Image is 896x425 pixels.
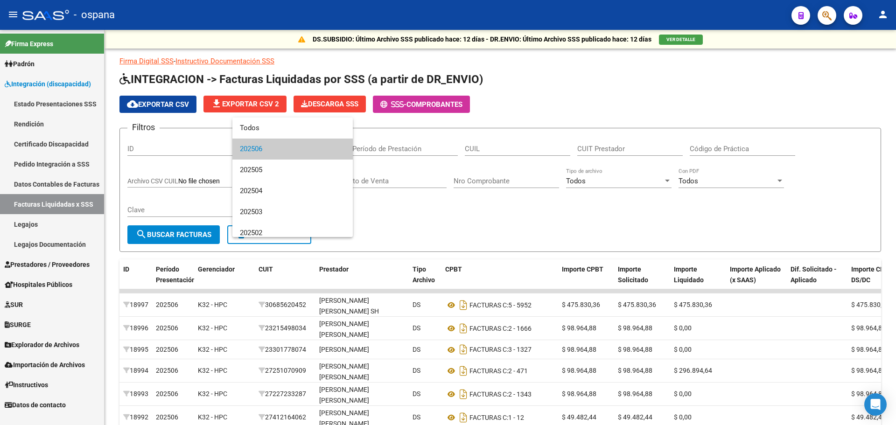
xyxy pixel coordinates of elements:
span: 202504 [240,181,345,202]
div: Open Intercom Messenger [864,393,887,416]
span: Todos [240,118,345,139]
span: 202502 [240,223,345,244]
span: 202506 [240,139,345,160]
span: 202505 [240,160,345,181]
span: 202503 [240,202,345,223]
